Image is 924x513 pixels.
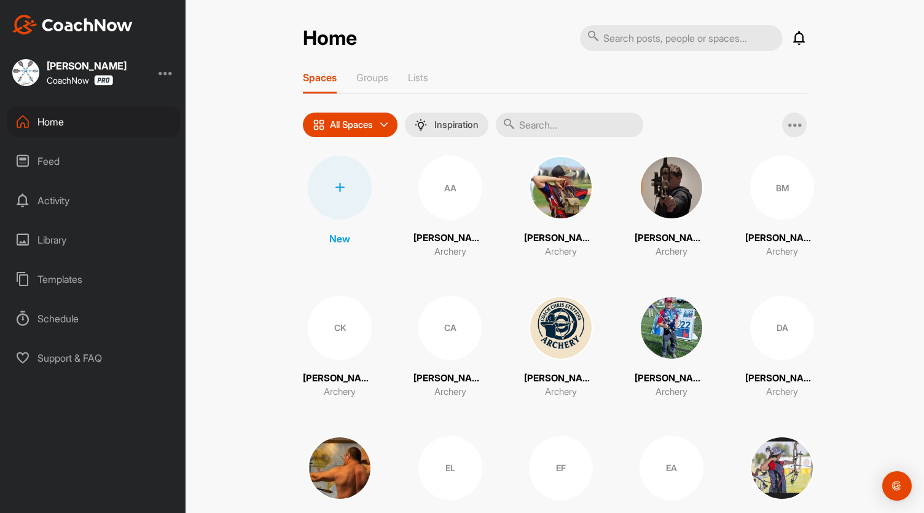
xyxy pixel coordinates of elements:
img: square_cb8e952c7d09cae65ea2f0aca55b285f.jpg [750,436,814,500]
a: [PERSON_NAME]Archery [635,156,708,259]
img: square_17398eeeb2e8391203294e5ce83f0f15.jpg [640,296,703,360]
div: DA [750,296,814,360]
p: [PERSON_NAME] [635,372,708,386]
a: [PERSON_NAME]Archery [524,296,598,399]
img: icon [313,119,325,131]
p: [PERSON_NAME] [745,372,819,386]
div: CK [308,296,372,360]
p: Archery [324,385,356,399]
div: AA [418,156,482,220]
p: Archery [434,385,466,399]
img: square_f8fb05f392231cb637f7275939207f84.jpg [12,59,39,86]
div: Feed [7,146,180,177]
div: EF [529,436,593,500]
p: Archery [766,385,798,399]
a: [PERSON_NAME]Archery [524,156,598,259]
div: Support & FAQ [7,343,180,373]
h2: Home [303,26,357,50]
p: New [329,231,350,246]
p: Archery [545,385,577,399]
p: Archery [656,385,687,399]
img: CoachNow Pro [94,75,113,85]
p: [PERSON_NAME] [413,372,487,386]
p: [PERSON_NAME] [524,231,598,245]
div: Home [7,106,180,137]
div: EA [640,436,703,500]
p: Lists [408,71,428,84]
div: Activity [7,185,180,216]
div: CoachNow [47,75,113,85]
p: Inspiration [434,120,479,130]
img: square_0ceba95f301fde0c695d1e8272b3f612.jpg [640,156,703,220]
p: Archery [434,245,466,259]
a: AA[PERSON_NAME]Archery [413,156,487,259]
div: Library [7,225,180,255]
div: [PERSON_NAME] [47,61,127,71]
a: [PERSON_NAME]Archery [635,296,708,399]
p: [PERSON_NAME] [303,372,377,386]
p: Spaces [303,71,337,84]
p: [PERSON_NAME] [745,231,819,245]
div: Open Intercom Messenger [882,471,912,501]
img: square_b2c2e687c0c8f3010c957d975222ee7e.jpg [308,436,372,500]
input: Search... [496,113,643,137]
a: BM[PERSON_NAME]Archery [745,156,819,259]
p: Archery [766,245,798,259]
a: DA[PERSON_NAME]Archery [745,296,819,399]
input: Search posts, people or spaces... [580,25,783,51]
p: All Spaces [330,120,373,130]
img: CoachNow [12,15,133,34]
p: Groups [356,71,388,84]
div: BM [750,156,814,220]
div: CA [418,296,482,360]
p: [PERSON_NAME] [635,231,708,245]
p: Archery [656,245,687,259]
p: Archery [545,245,577,259]
div: EL [418,436,482,500]
p: [PERSON_NAME] [524,372,598,386]
p: [PERSON_NAME] [413,231,487,245]
div: Schedule [7,303,180,334]
img: menuIcon [415,119,427,131]
div: Templates [7,264,180,295]
img: square_04bcb1984261e984cea165b91034bc34.jpg [529,296,593,360]
a: CA[PERSON_NAME]Archery [413,296,487,399]
img: square_e35a44b59a2643cb5fe3f7531bda743c.jpg [529,156,593,220]
a: CK[PERSON_NAME]Archery [303,296,377,399]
